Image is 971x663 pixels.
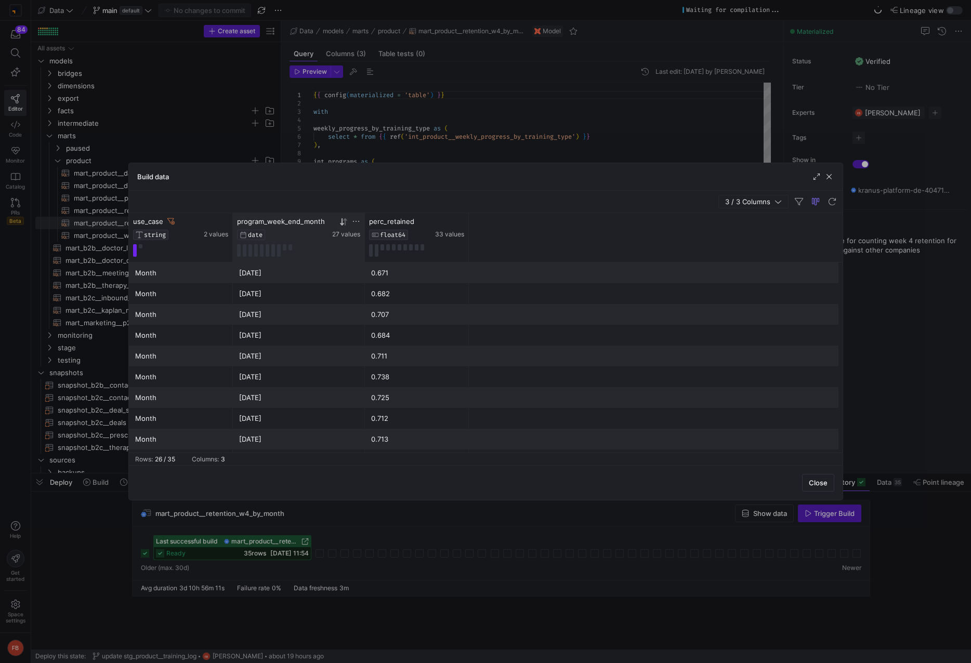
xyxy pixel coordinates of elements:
[239,408,359,429] div: [DATE]
[135,284,227,304] div: Month
[155,456,175,463] div: 26 / 35
[248,231,263,238] span: DATE
[237,217,325,226] span: program_week_end_month
[239,367,359,387] div: [DATE]
[239,263,359,283] div: [DATE]
[332,231,360,238] span: 27 values
[239,388,359,408] div: [DATE]
[371,429,463,449] div: 0.713
[380,231,405,238] span: FLOAT64
[371,304,463,325] div: 0.707
[239,429,359,449] div: [DATE]
[221,456,225,463] div: 3
[135,346,227,366] div: Month
[135,450,227,470] div: Month
[371,263,463,283] div: 0.671
[371,284,463,304] div: 0.682
[144,231,166,238] span: STRING
[135,429,227,449] div: Month
[135,325,227,346] div: Month
[135,408,227,429] div: Month
[725,197,775,206] span: 3 / 3 Columns
[371,346,463,366] div: 0.711
[369,217,414,226] span: perc_retained
[137,173,169,181] h3: Build data
[718,195,789,208] button: 3 / 3 Columns
[135,388,227,408] div: Month
[239,325,359,346] div: [DATE]
[135,263,227,283] div: Month
[135,456,153,463] div: Rows:
[371,408,463,429] div: 0.712
[435,231,464,238] span: 33 values
[239,346,359,366] div: [DATE]
[802,474,834,492] button: Close
[809,479,828,487] span: Close
[135,304,227,325] div: Month
[133,217,163,226] span: use_case
[135,367,227,387] div: Month
[371,325,463,346] div: 0.684
[371,367,463,387] div: 0.738
[371,450,463,470] div: 0.648
[371,388,463,408] div: 0.725
[192,456,219,463] div: Columns:
[239,304,359,325] div: [DATE]
[239,284,359,304] div: [DATE]
[204,231,228,238] span: 2 values
[239,450,359,470] div: [DATE]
